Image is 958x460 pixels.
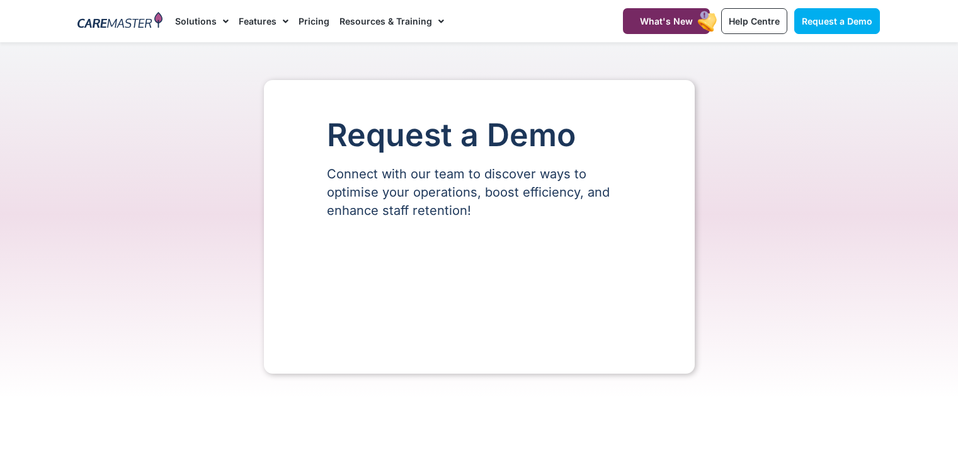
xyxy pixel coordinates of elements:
[327,165,632,220] p: Connect with our team to discover ways to optimise your operations, boost efficiency, and enhance...
[640,16,693,26] span: What's New
[794,8,880,34] a: Request a Demo
[623,8,710,34] a: What's New
[729,16,780,26] span: Help Centre
[77,12,163,31] img: CareMaster Logo
[327,118,632,152] h1: Request a Demo
[327,241,632,336] iframe: Form 0
[802,16,872,26] span: Request a Demo
[721,8,787,34] a: Help Centre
